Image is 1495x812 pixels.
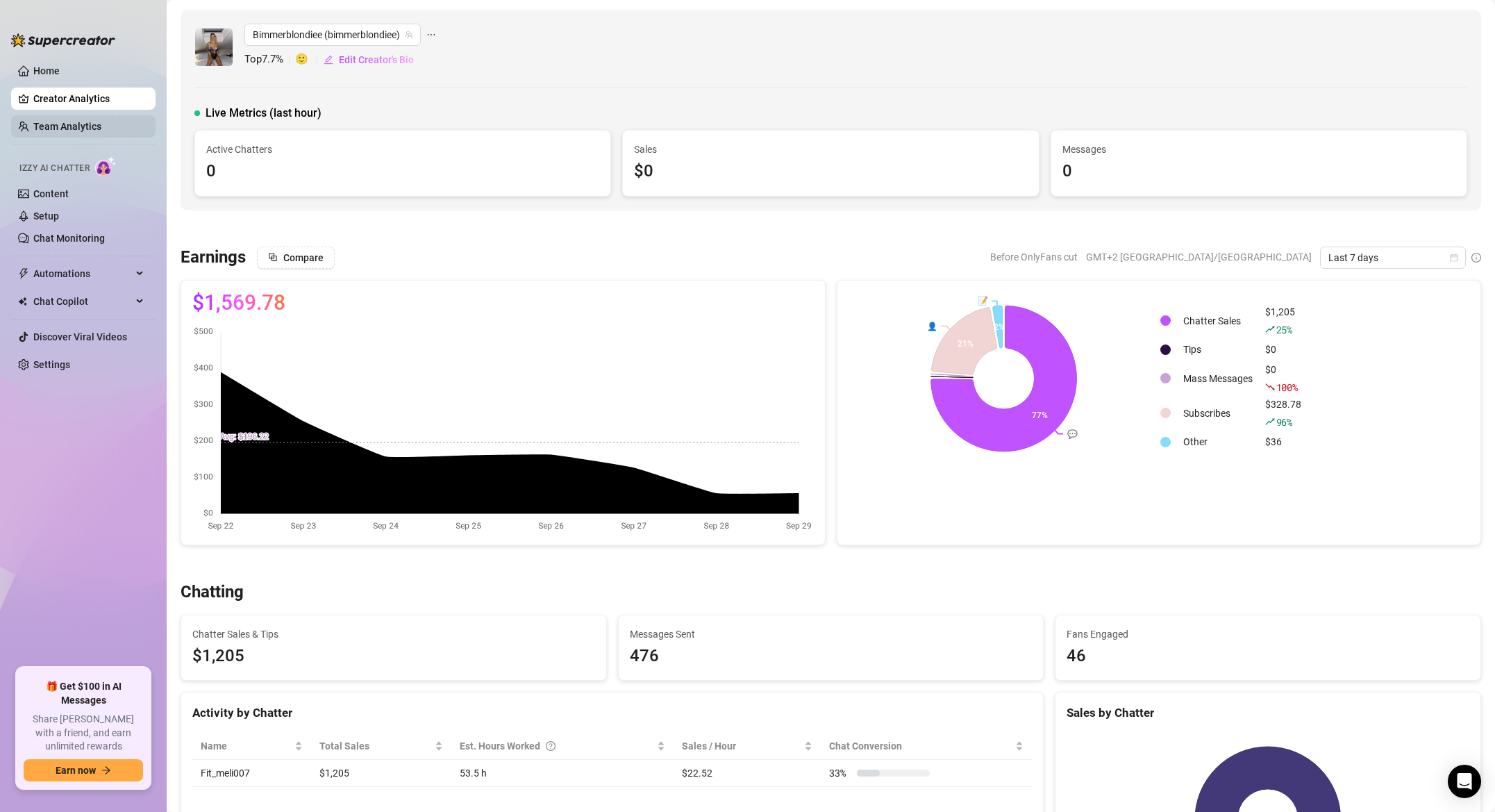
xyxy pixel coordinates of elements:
td: 53.5 h [451,760,674,787]
span: 🙂 [295,51,323,68]
button: Edit Creator's Bio [323,49,415,71]
div: $0 [634,158,1027,185]
span: Last 7 days [1328,247,1458,268]
span: fall [1265,382,1275,392]
span: Compare [283,252,324,263]
div: Activity by Chatter [192,704,1032,722]
span: Earn now [56,765,96,776]
span: arrow-right [101,765,111,775]
th: Total Sales [311,733,451,760]
img: logo-BBDzfeDw.svg [11,33,115,47]
span: Sales / Hour [682,738,801,754]
span: Automations [33,263,132,285]
div: 0 [206,158,599,185]
span: Share [PERSON_NAME] with a friend, and earn unlimited rewards [24,713,143,754]
div: $0 [1265,362,1301,395]
span: Before OnlyFans cut [990,247,1078,267]
td: Tips [1178,339,1258,361]
a: Chat Monitoring [33,233,105,244]
span: rise [1265,417,1275,426]
span: $1,205 [192,643,595,670]
div: 476 [630,643,1033,670]
span: Messages Sent [630,627,1033,642]
div: Open Intercom Messenger [1448,765,1481,798]
text: 💬 [1067,428,1078,438]
span: edit [324,55,333,65]
td: Other [1178,431,1258,453]
td: Subscribes [1178,397,1258,430]
img: AI Chatter [95,156,117,176]
div: Est. Hours Worked [460,738,654,754]
span: Messages [1062,142,1455,157]
span: 96 % [1276,415,1292,429]
td: Mass Messages [1178,362,1258,395]
span: 25 % [1276,323,1292,336]
span: Chatter Sales & Tips [192,627,595,642]
span: Chat Copilot [33,290,132,313]
span: Izzy AI Chatter [19,162,90,175]
span: Name [201,738,292,754]
span: Edit Creator's Bio [339,54,414,65]
text: 📝 [977,295,987,306]
a: Creator Analytics [33,88,144,110]
span: Bimmerblondiee (bimmerblondiee) [253,24,412,45]
h3: Earnings [181,247,246,269]
div: $36 [1265,434,1301,449]
span: block [268,252,278,262]
th: Chat Conversion [821,733,1032,760]
button: Compare [257,247,335,269]
img: Bimmerblondiee [195,28,233,66]
td: Fit_meli007 [192,760,311,787]
text: 👤 [926,320,937,331]
span: info-circle [1471,253,1481,263]
span: thunderbolt [18,268,29,279]
a: Team Analytics [33,121,101,132]
div: Sales by Chatter [1067,704,1469,722]
button: Earn nowarrow-right [24,759,143,781]
span: team [405,31,413,39]
span: calendar [1450,254,1458,262]
th: Name [192,733,311,760]
h3: Chatting [181,581,244,604]
span: $1,569.78 [192,292,285,314]
span: 🎁 Get $100 in AI Messages [24,680,143,707]
a: Settings [33,359,70,370]
div: $1,205 [1265,304,1301,338]
div: 46 [1067,643,1469,670]
a: Discover Viral Videos [33,331,127,342]
a: Setup [33,210,59,222]
span: 100 % [1276,381,1298,394]
a: Home [33,65,60,76]
span: Sales [634,142,1027,157]
span: question-circle [546,738,556,754]
div: $328.78 [1265,397,1301,430]
td: $1,205 [311,760,451,787]
span: GMT+2 [GEOGRAPHIC_DATA]/[GEOGRAPHIC_DATA] [1086,247,1312,267]
span: Chat Conversion [829,738,1012,754]
span: Active Chatters [206,142,599,157]
div: 0 [1062,158,1455,185]
span: Fans Engaged [1067,627,1469,642]
th: Sales / Hour [674,733,821,760]
span: Total Sales [319,738,432,754]
span: 33 % [829,765,851,781]
span: Top 7.7 % [244,51,295,68]
img: Chat Copilot [18,297,27,306]
a: Content [33,188,69,199]
span: rise [1265,324,1275,334]
span: ellipsis [426,24,436,46]
td: $22.52 [674,760,821,787]
span: Live Metrics (last hour) [206,105,321,122]
div: $0 [1265,342,1301,357]
td: Chatter Sales [1178,304,1258,338]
